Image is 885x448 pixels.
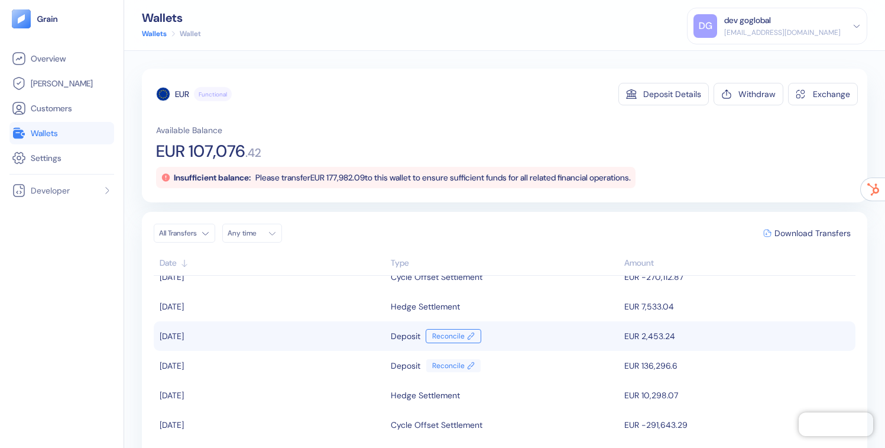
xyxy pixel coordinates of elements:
span: [DATE] [160,272,184,282]
span: Settings [31,152,61,164]
div: dev goglobal [724,14,771,27]
span: Download Transfers [774,229,851,237]
a: Settings [12,151,112,165]
div: Sort descending [624,257,850,269]
span: EUR 136,296.6 [624,360,677,371]
span: [DATE] [160,331,184,341]
div: Hedge Settlement [391,296,460,317]
img: logo-tablet-V2.svg [12,9,31,28]
div: DG [693,14,717,38]
div: Deposit [391,326,420,346]
span: Functional [199,90,227,99]
button: Any time [222,224,282,243]
button: Exchange [788,83,858,105]
span: EUR 10,298.07 [624,390,678,401]
span: EUR -291,643.29 [624,420,688,430]
div: Withdraw [738,90,776,98]
span: Customers [31,102,72,114]
span: Insufficient balance: [174,172,251,183]
div: Deposit [391,356,420,376]
a: Wallets [142,28,167,39]
span: [DATE] [160,301,184,312]
span: EUR -270,112.87 [624,272,683,282]
span: [DATE] [160,360,184,371]
button: Withdraw [714,83,783,105]
div: [EMAIL_ADDRESS][DOMAIN_NAME] [724,27,841,38]
a: Overview [12,51,112,66]
a: Customers [12,101,112,115]
span: EUR 7,533.04 [624,301,674,312]
div: Deposit Details [643,90,701,98]
span: EUR 2,453.24 [624,331,675,341]
div: Cycle Offset Settlement [391,267,482,287]
div: Sort ascending [160,257,385,269]
div: Exchange [813,90,850,98]
div: Hedge Settlement [391,385,460,405]
div: Cycle Offset Settlement [391,415,482,435]
div: Any time [228,228,263,238]
a: [PERSON_NAME] [12,76,112,91]
div: EUR [175,88,189,100]
span: [DATE] [160,390,184,401]
span: Overview [31,53,66,65]
span: EUR 107,076 [156,143,245,160]
a: Reconcile [426,329,481,343]
span: Please transfer EUR 177,982.09 to this wallet to ensure sufficient funds for all related financia... [255,172,631,183]
button: Deposit Details [618,83,709,105]
div: Wallets [142,12,201,24]
a: Reconcile [426,359,481,372]
span: . 42 [245,147,261,159]
span: Developer [31,185,70,196]
span: [DATE] [160,420,184,430]
span: [PERSON_NAME] [31,78,93,89]
button: Download Transfers [758,224,855,242]
a: Wallets [12,126,112,140]
iframe: Chatra live chat [799,412,873,436]
span: Wallets [31,127,58,139]
span: Available Balance [156,124,222,136]
img: logo [37,15,59,23]
div: Sort ascending [391,257,619,269]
